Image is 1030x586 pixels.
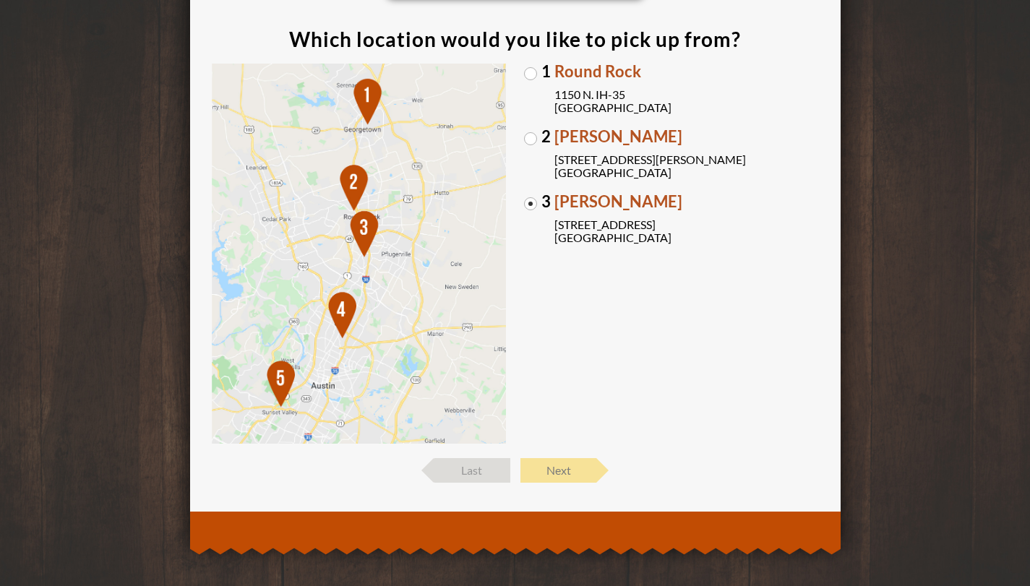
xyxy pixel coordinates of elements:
[541,194,551,210] span: 3
[554,129,819,145] span: [PERSON_NAME]
[541,64,551,79] span: 1
[554,88,819,114] span: 1150 N. IH-35 [GEOGRAPHIC_DATA]
[212,64,507,444] img: Map of Locations
[554,218,819,244] span: [STREET_ADDRESS] [GEOGRAPHIC_DATA]
[554,64,819,79] span: Round Rock
[520,458,596,483] span: Next
[289,29,741,49] div: Which location would you like to pick up from?
[434,458,510,483] span: Last
[554,153,819,179] span: [STREET_ADDRESS][PERSON_NAME] [GEOGRAPHIC_DATA]
[541,129,551,145] span: 2
[554,194,819,210] span: [PERSON_NAME]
